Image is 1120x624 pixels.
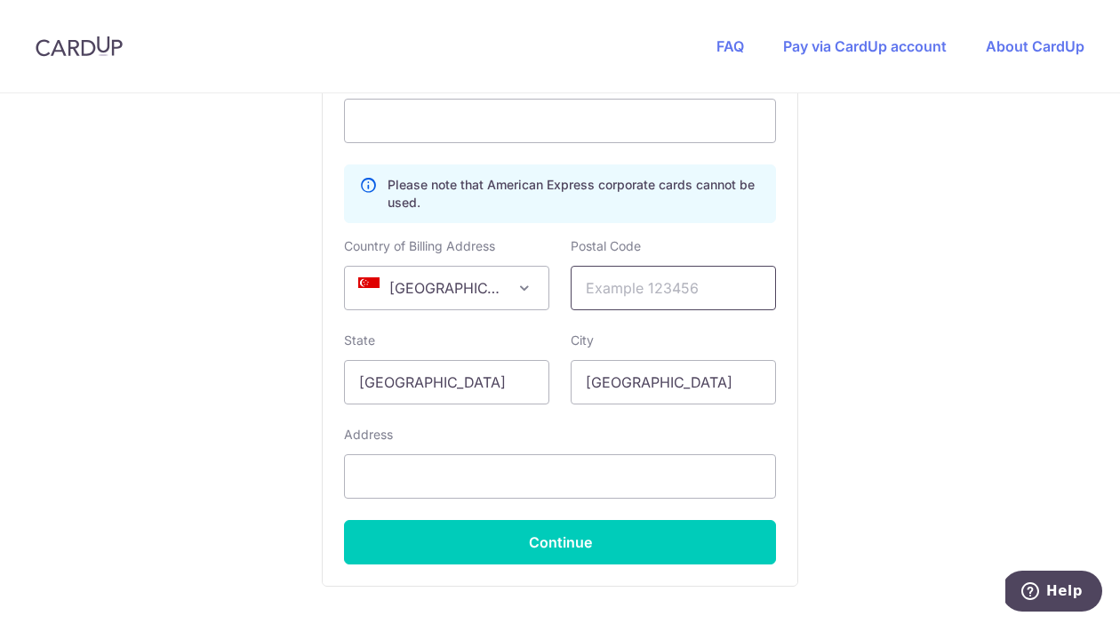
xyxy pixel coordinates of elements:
[344,520,776,564] button: Continue
[36,36,123,57] img: CardUp
[344,332,375,349] label: State
[344,237,495,255] label: Country of Billing Address
[388,176,761,212] p: Please note that American Express corporate cards cannot be used.
[783,37,947,55] a: Pay via CardUp account
[1005,571,1102,615] iframe: Opens a widget where you can find more information
[571,332,594,349] label: City
[571,237,641,255] label: Postal Code
[716,37,744,55] a: FAQ
[986,37,1084,55] a: About CardUp
[345,267,548,309] span: Singapore
[571,266,776,310] input: Example 123456
[344,426,393,444] label: Address
[359,110,761,132] iframe: Secure card payment input frame
[344,266,549,310] span: Singapore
